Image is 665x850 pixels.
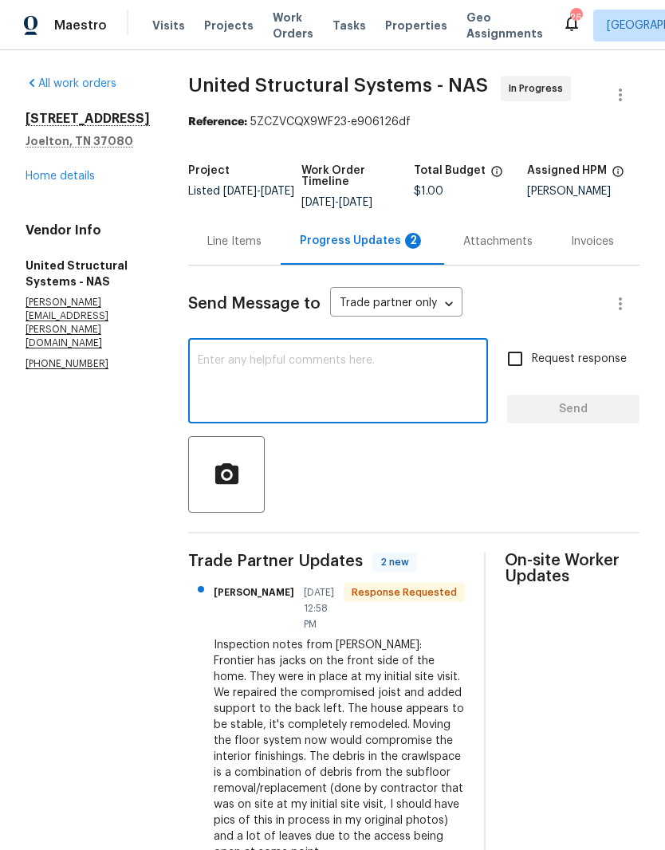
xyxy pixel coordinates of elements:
span: Send Message to [188,296,321,312]
span: [DATE] [301,197,335,208]
span: United Structural Systems - NAS [188,76,488,95]
div: 2 [405,233,421,249]
h5: Total Budget [414,165,486,176]
h5: Project [188,165,230,176]
span: Trade Partner Updates [188,553,465,572]
div: Trade partner only [330,291,462,317]
div: Line Items [207,234,262,250]
a: All work orders [26,78,116,89]
span: The total cost of line items that have been proposed by Opendoor. This sum includes line items th... [490,165,503,186]
span: [DATE] [339,197,372,208]
span: - [223,186,294,197]
span: The hpm assigned to this work order. [612,165,624,186]
span: Request response [532,351,627,368]
span: $1.00 [414,186,443,197]
span: Tasks [332,20,366,31]
span: - [301,197,372,208]
div: Invoices [571,234,614,250]
span: In Progress [509,81,569,96]
div: Attachments [463,234,533,250]
h5: Assigned HPM [527,165,607,176]
span: [DATE] [223,186,257,197]
span: Visits [152,18,185,33]
span: [DATE] [261,186,294,197]
h5: United Structural Systems - NAS [26,258,150,289]
div: Progress Updates [300,233,425,249]
span: On-site Worker Updates [505,553,639,584]
a: Home details [26,171,95,182]
span: Projects [204,18,254,33]
b: Reference: [188,116,247,128]
div: [PERSON_NAME] [527,186,640,197]
div: 5ZCZVCQX9WF23-e906126df [188,114,639,130]
span: Work Orders [273,10,313,41]
span: Response Requested [345,584,463,600]
span: Listed [188,186,294,197]
h6: [PERSON_NAME] [214,584,294,600]
div: 26 [570,10,581,26]
span: Geo Assignments [466,10,543,41]
span: [DATE] 12:58 PM [304,584,334,632]
span: 2 new [374,554,415,570]
span: Maestro [54,18,107,33]
h4: Vendor Info [26,222,150,238]
h5: Work Order Timeline [301,165,415,187]
span: Properties [385,18,447,33]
